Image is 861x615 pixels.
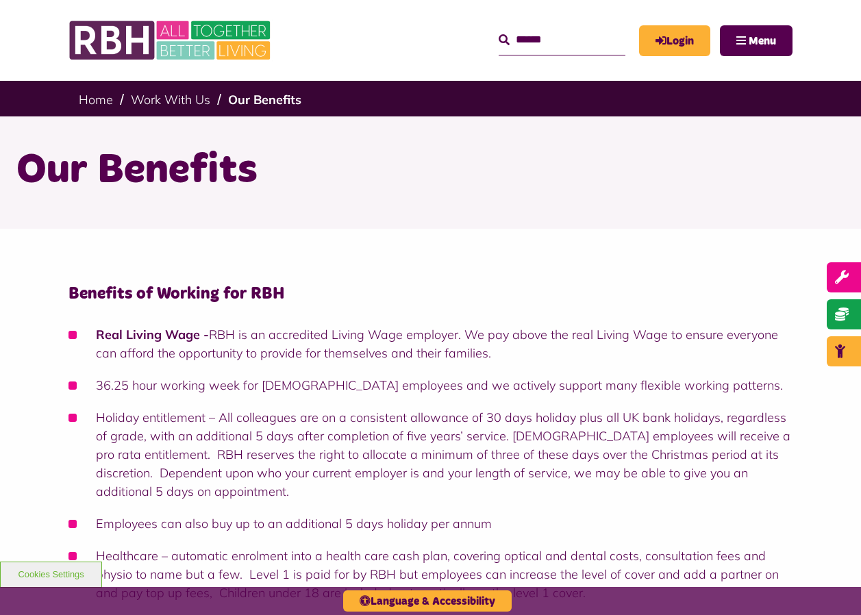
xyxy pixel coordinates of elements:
li: Employees can also buy up to an additional 5 days holiday per annum [68,514,793,533]
a: MyRBH [639,25,710,56]
li: Healthcare – automatic enrolment into a health care cash plan, covering optical and dental costs,... [68,547,793,602]
button: Language & Accessibility [343,590,512,612]
a: Work With Us [131,92,210,108]
h1: Our Benefits [16,144,845,197]
li: 36.25 hour working week for [DEMOGRAPHIC_DATA] employees and we actively support many flexible wo... [68,376,793,394]
a: Home [79,92,113,108]
strong: Real Living Wage - [96,327,209,342]
li: RBH is an accredited Living Wage employer. We pay above the real Living Wage to ensure everyone c... [68,325,793,362]
a: Our Benefits [228,92,301,108]
h4: Benefits of Working for RBH [68,284,793,305]
li: Holiday entitlement – All colleagues are on a consistent allowance of 30 days holiday plus all UK... [68,408,793,501]
span: Menu [749,36,776,47]
button: Navigation [720,25,793,56]
img: RBH [68,14,274,67]
iframe: Netcall Web Assistant for live chat [799,553,861,615]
